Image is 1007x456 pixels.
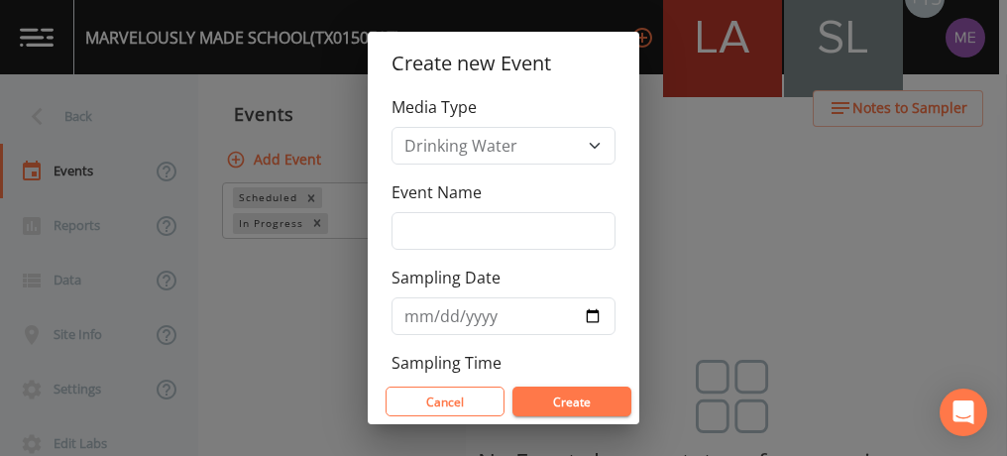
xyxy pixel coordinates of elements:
button: Cancel [386,387,504,416]
button: Create [512,387,631,416]
div: Open Intercom Messenger [940,389,987,436]
label: Sampling Time [392,351,502,375]
label: Media Type [392,95,477,119]
label: Sampling Date [392,266,501,289]
label: Event Name [392,180,482,204]
h2: Create new Event [368,32,639,95]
